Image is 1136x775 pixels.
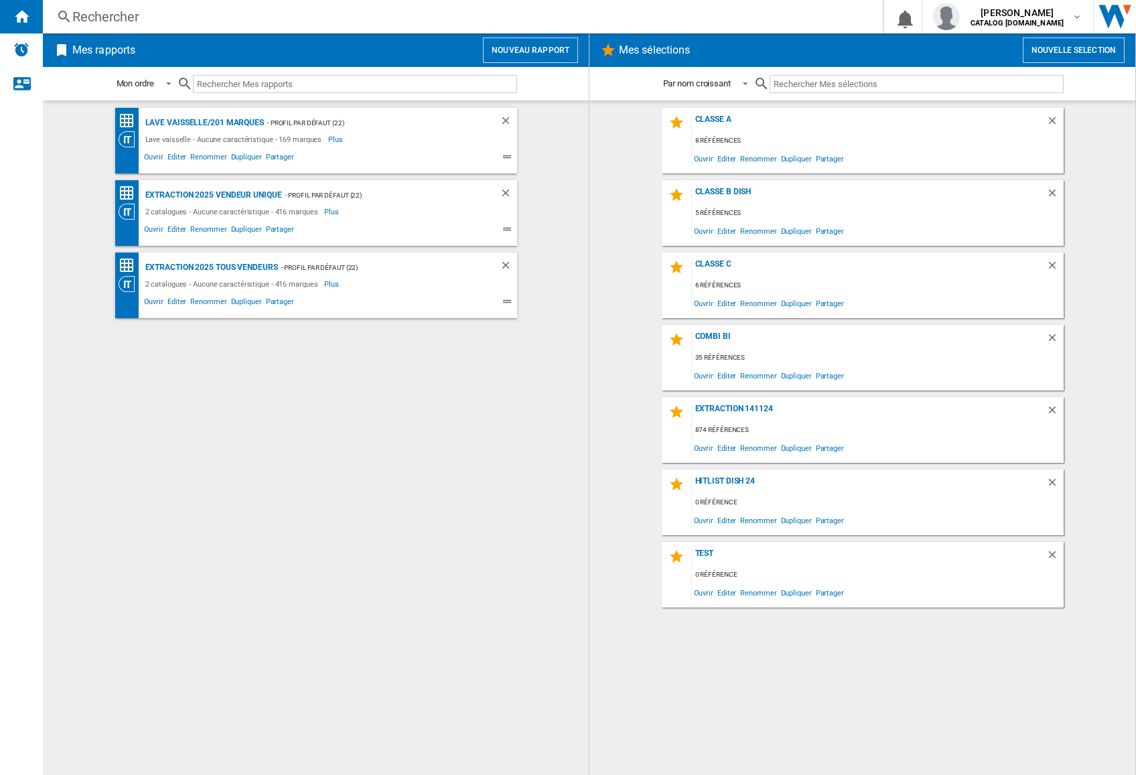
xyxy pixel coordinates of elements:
[692,476,1046,494] div: Hitlist dish 24
[72,7,848,26] div: Rechercher
[692,149,715,167] span: Ouvrir
[933,3,960,30] img: profile.jpg
[324,204,341,220] span: Plus
[142,223,165,239] span: Ouvrir
[117,78,154,88] div: Mon ordre
[814,583,846,602] span: Partager
[692,583,715,602] span: Ouvrir
[779,366,814,384] span: Dupliquer
[715,149,738,167] span: Editer
[142,115,264,131] div: Lave vaisselle/201 marques
[738,366,778,384] span: Renommer
[779,149,814,167] span: Dupliquer
[324,276,341,292] span: Plus
[500,259,517,276] div: Supprimer
[692,511,715,529] span: Ouvrir
[13,42,29,58] img: alerts-logo.svg
[500,115,517,131] div: Supprimer
[779,294,814,312] span: Dupliquer
[119,131,142,147] div: Vision Catégorie
[1046,259,1064,277] div: Supprimer
[188,151,228,167] span: Renommer
[738,439,778,457] span: Renommer
[119,113,142,129] div: Matrice des prix
[1046,115,1064,133] div: Supprimer
[770,75,1064,93] input: Rechercher Mes sélections
[738,149,778,167] span: Renommer
[692,404,1046,422] div: Extraction 141124
[692,294,715,312] span: Ouvrir
[142,295,165,311] span: Ouvrir
[779,511,814,529] span: Dupliquer
[692,549,1046,567] div: TEst
[814,366,846,384] span: Partager
[715,583,738,602] span: Editer
[1046,404,1064,422] div: Supprimer
[142,131,329,147] div: Lave vaisselle - Aucune caractéristique - 169 marques
[193,75,517,93] input: Rechercher Mes rapports
[229,223,264,239] span: Dupliquer
[692,332,1046,350] div: Combi BI
[692,350,1064,366] div: 35 références
[715,222,738,240] span: Editer
[229,151,264,167] span: Dupliquer
[971,6,1064,19] span: [PERSON_NAME]
[779,439,814,457] span: Dupliquer
[165,151,188,167] span: Editer
[142,204,325,220] div: 2 catalogues - Aucune caractéristique - 416 marques
[264,115,473,131] div: - Profil par défaut (22)
[692,422,1064,439] div: 874 références
[119,204,142,220] div: Vision Catégorie
[692,494,1064,511] div: 0 référence
[738,222,778,240] span: Renommer
[814,149,846,167] span: Partager
[971,19,1064,27] b: CATALOG [DOMAIN_NAME]
[500,187,517,204] div: Supprimer
[692,259,1046,277] div: Classe C
[282,187,473,204] div: - Profil par défaut (22)
[814,511,846,529] span: Partager
[142,187,282,204] div: Extraction 2025 vendeur unique
[738,511,778,529] span: Renommer
[142,259,278,276] div: extraction 2025 tous vendeurs
[692,567,1064,583] div: 0 référence
[264,295,296,311] span: Partager
[119,257,142,274] div: Matrice des prix
[692,277,1064,294] div: 6 références
[663,78,731,88] div: Par nom croissant
[1046,332,1064,350] div: Supprimer
[165,295,188,311] span: Editer
[1046,476,1064,494] div: Supprimer
[692,115,1046,133] div: Classe A
[692,205,1064,222] div: 5 références
[616,38,693,63] h2: Mes sélections
[814,222,846,240] span: Partager
[264,223,296,239] span: Partager
[715,366,738,384] span: Editer
[119,276,142,292] div: Vision Catégorie
[1046,187,1064,205] div: Supprimer
[715,294,738,312] span: Editer
[738,294,778,312] span: Renommer
[692,439,715,457] span: Ouvrir
[328,131,345,147] span: Plus
[1023,38,1125,63] button: Nouvelle selection
[779,222,814,240] span: Dupliquer
[264,151,296,167] span: Partager
[119,185,142,202] div: Matrice des prix
[278,259,473,276] div: - Profil par défaut (22)
[692,366,715,384] span: Ouvrir
[692,133,1064,149] div: 8 références
[692,187,1046,205] div: Classe B Dish
[188,223,228,239] span: Renommer
[483,38,578,63] button: Nouveau rapport
[1046,549,1064,567] div: Supprimer
[142,151,165,167] span: Ouvrir
[229,295,264,311] span: Dupliquer
[738,583,778,602] span: Renommer
[142,276,325,292] div: 2 catalogues - Aucune caractéristique - 416 marques
[779,583,814,602] span: Dupliquer
[165,223,188,239] span: Editer
[814,294,846,312] span: Partager
[692,222,715,240] span: Ouvrir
